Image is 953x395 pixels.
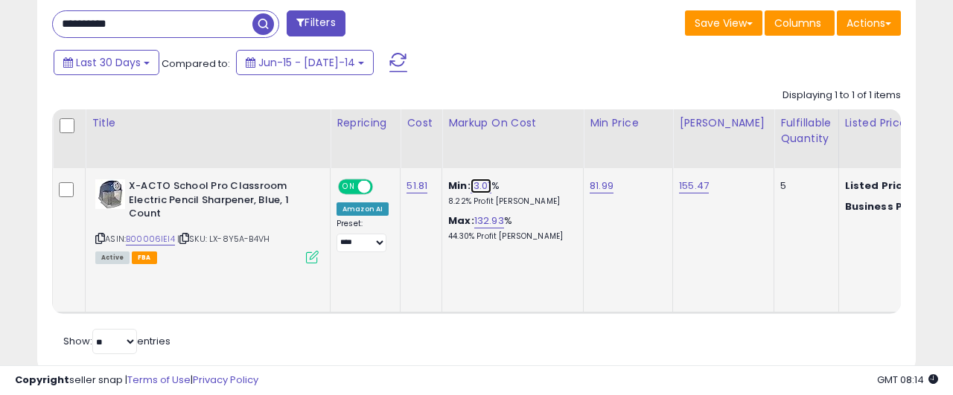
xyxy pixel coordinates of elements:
[287,10,345,36] button: Filters
[448,115,577,131] div: Markup on Cost
[337,202,389,216] div: Amazon AI
[258,55,355,70] span: Jun-15 - [DATE]-14
[845,199,927,213] b: Business Price:
[783,89,901,103] div: Displaying 1 to 1 of 1 items
[15,373,69,387] strong: Copyright
[448,214,572,242] div: %
[162,57,230,71] span: Compared to:
[448,179,471,193] b: Min:
[337,219,389,252] div: Preset:
[774,16,821,30] span: Columns
[76,55,141,70] span: Last 30 Days
[877,373,938,387] span: 2025-08-14 08:14 GMT
[193,373,258,387] a: Privacy Policy
[177,233,270,245] span: | SKU: LX-8Y5A-B4VH
[54,50,159,75] button: Last 30 Days
[132,251,157,264] span: FBA
[448,196,572,207] p: 8.22% Profit [PERSON_NAME]
[337,115,394,131] div: Repricing
[127,373,191,387] a: Terms of Use
[126,233,175,245] a: B00006IEI4
[471,179,491,193] a: 13.01
[63,334,170,348] span: Show: entries
[679,179,709,193] a: 155.47
[845,179,913,193] b: Listed Price:
[448,231,572,242] p: 44.30% Profit [PERSON_NAME]
[15,373,258,388] div: seller snap | |
[95,251,130,264] span: All listings currently available for purchase on Amazon
[685,10,762,36] button: Save View
[442,109,584,168] th: The percentage added to the cost of goods (COGS) that forms the calculator for Min & Max prices.
[765,10,835,36] button: Columns
[95,179,125,209] img: 41dq5NnuNBL._SL40_.jpg
[590,179,613,193] a: 81.99
[371,181,395,193] span: OFF
[95,179,319,262] div: ASIN:
[340,181,358,193] span: ON
[780,115,832,147] div: Fulfillable Quantity
[780,179,826,193] div: 5
[407,179,427,193] a: 51.81
[679,115,768,131] div: [PERSON_NAME]
[129,179,310,225] b: X-ACTO School Pro Classroom Electric Pencil Sharpener, Blue, 1 Count
[837,10,901,36] button: Actions
[590,115,666,131] div: Min Price
[236,50,374,75] button: Jun-15 - [DATE]-14
[92,115,324,131] div: Title
[407,115,436,131] div: Cost
[474,213,504,228] a: 132.93
[448,213,474,228] b: Max:
[448,179,572,207] div: %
